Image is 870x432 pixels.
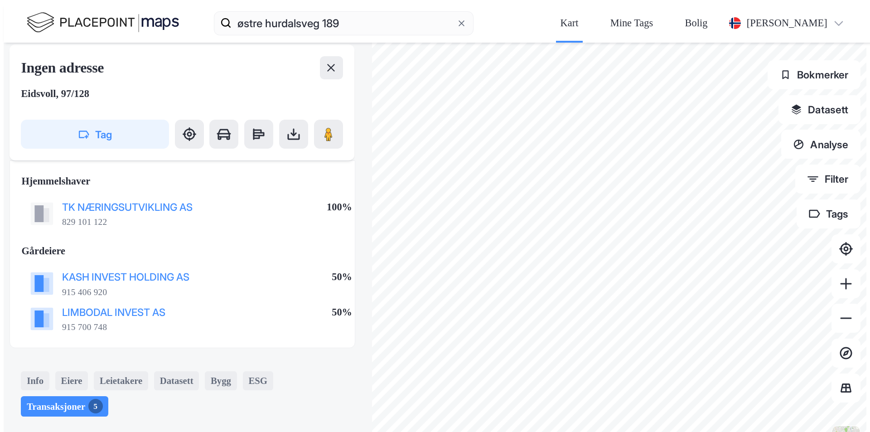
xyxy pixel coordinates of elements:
div: Eiere [55,371,88,390]
div: 915 406 920 [62,286,107,298]
div: Info [21,371,49,390]
img: logo.f888ab2527a4732fd821a326f86c7f29.svg [27,10,179,36]
div: 915 700 748 [62,321,107,333]
div: 5 [88,399,103,413]
div: Gårdeiere [21,243,343,260]
div: [PERSON_NAME] [747,15,827,32]
div: ESG [243,371,273,390]
div: Kart [561,15,579,32]
div: Datasett [154,371,199,390]
div: Hjemmelshaver [21,173,343,190]
div: 50% [332,304,352,321]
div: 50% [332,268,352,286]
button: Filter [795,165,861,194]
button: Bokmerker [768,60,860,89]
div: Mine Tags [610,15,653,32]
input: Søk på adresse, matrikkel, gårdeiere, leietakere eller personer [232,9,456,38]
div: 100% [327,199,352,216]
button: Analyse [781,130,861,159]
div: Bolig [685,15,708,32]
div: Leietakere [94,371,148,390]
button: Tag [21,120,169,149]
div: 829 101 122 [62,216,107,228]
div: Ingen adresse [21,56,106,79]
div: Eidsvoll, 97/128 [21,85,89,102]
div: Bygg [205,371,237,390]
button: Tags [797,199,860,228]
button: Datasett [778,95,860,124]
iframe: Chat Widget [825,388,870,432]
div: Transaksjoner [21,396,108,417]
